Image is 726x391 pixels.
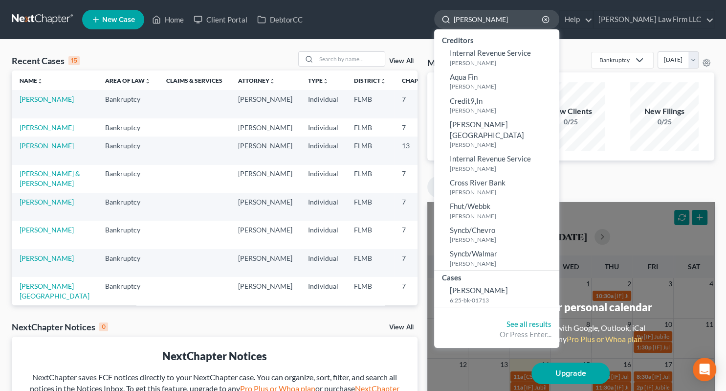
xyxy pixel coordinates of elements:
[434,46,559,69] a: Internal Revenue Service[PERSON_NAME]
[630,117,699,127] div: 0/25
[12,321,108,333] div: NextChapter Notices
[97,90,158,118] td: Bankruptcy
[450,235,557,244] small: [PERSON_NAME]
[394,277,443,305] td: 7
[346,137,394,164] td: FLMB
[394,305,443,323] td: 7
[506,320,551,328] a: See all results
[434,175,559,199] a: Cross River Bank[PERSON_NAME]
[434,271,559,283] div: Cases
[230,193,300,221] td: [PERSON_NAME]
[450,202,490,210] span: Fhut/Webbk
[238,77,275,84] a: Attorneyunfold_more
[300,137,346,164] td: Individual
[434,93,559,117] a: Credit9,In[PERSON_NAME]
[450,178,506,187] span: Cross River Bank
[97,137,158,164] td: Bankruptcy
[158,70,230,90] th: Claims & Services
[97,118,158,137] td: Bankruptcy
[346,221,394,249] td: FLMB
[402,77,435,84] a: Chapterunfold_more
[536,117,605,127] div: 0/25
[450,59,557,67] small: [PERSON_NAME]
[560,11,593,28] a: Help
[492,322,649,345] div: You can integrate with Google, Outlook, iCal by upgrading to any
[434,151,559,175] a: Internal Revenue Service[PERSON_NAME]
[427,57,497,69] h3: Monthly Progress
[394,137,443,164] td: 13
[450,164,557,173] small: [PERSON_NAME]
[531,363,610,384] a: Upgrade
[346,193,394,221] td: FLMB
[97,249,158,277] td: Bankruptcy
[594,11,714,28] a: [PERSON_NAME] Law Firm LLC
[346,249,394,277] td: FLMB
[68,56,80,65] div: 15
[230,249,300,277] td: [PERSON_NAME]
[346,165,394,193] td: FLMB
[300,165,346,193] td: Individual
[300,118,346,137] td: Individual
[450,82,557,91] small: [PERSON_NAME]
[20,254,74,262] a: [PERSON_NAME]
[380,78,386,84] i: unfold_more
[230,165,300,193] td: [PERSON_NAME]
[20,169,80,187] a: [PERSON_NAME] & [PERSON_NAME]
[450,296,557,304] small: 6:25-bk-01713
[489,299,652,315] div: Sync with your personal calendar
[394,193,443,221] td: 7
[450,96,483,105] span: Credit9,In
[300,305,346,323] td: Individual
[450,259,557,268] small: [PERSON_NAME]
[434,199,559,223] a: Fhut/Webbk[PERSON_NAME]
[323,78,329,84] i: unfold_more
[97,165,158,193] td: Bankruptcy
[20,198,74,206] a: [PERSON_NAME]
[693,358,716,381] div: Open Intercom Messenger
[427,176,480,198] a: Calendar
[599,56,630,64] div: Bankruptcy
[20,77,43,84] a: Nameunfold_more
[316,52,385,66] input: Search by name...
[145,78,151,84] i: unfold_more
[252,11,308,28] a: DebtorCC
[450,188,557,196] small: [PERSON_NAME]
[434,223,559,247] a: Syncb/Chevro[PERSON_NAME]
[20,123,74,132] a: [PERSON_NAME]
[97,193,158,221] td: Bankruptcy
[536,106,605,117] div: New Clients
[147,11,189,28] a: Home
[97,277,158,305] td: Bankruptcy
[230,277,300,305] td: [PERSON_NAME]
[450,48,531,57] span: Internal Revenue Service
[434,283,559,307] a: [PERSON_NAME]6:25-bk-01713
[20,348,410,364] div: NextChapter Notices
[394,90,443,118] td: 7
[450,212,557,220] small: [PERSON_NAME]
[434,117,559,151] a: [PERSON_NAME][GEOGRAPHIC_DATA][PERSON_NAME]
[394,165,443,193] td: 7
[442,329,551,340] div: Or Press Enter...
[97,305,158,323] td: Bankruptcy
[434,33,559,46] div: Creditors
[230,118,300,137] td: [PERSON_NAME]
[630,106,699,117] div: New Filings
[230,221,300,249] td: [PERSON_NAME]
[37,78,43,84] i: unfold_more
[300,277,346,305] td: Individual
[99,322,108,331] div: 0
[346,277,394,305] td: FLMB
[450,286,508,295] span: [PERSON_NAME]
[450,120,524,139] span: [PERSON_NAME][GEOGRAPHIC_DATA]
[230,137,300,164] td: [PERSON_NAME]
[20,282,89,300] a: [PERSON_NAME][GEOGRAPHIC_DATA]
[105,77,151,84] a: Area of Lawunfold_more
[308,77,329,84] a: Typeunfold_more
[389,58,414,65] a: View All
[450,226,495,234] span: Syncb/Chevro
[394,249,443,277] td: 7
[269,78,275,84] i: unfold_more
[300,193,346,221] td: Individual
[97,221,158,249] td: Bankruptcy
[300,90,346,118] td: Individual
